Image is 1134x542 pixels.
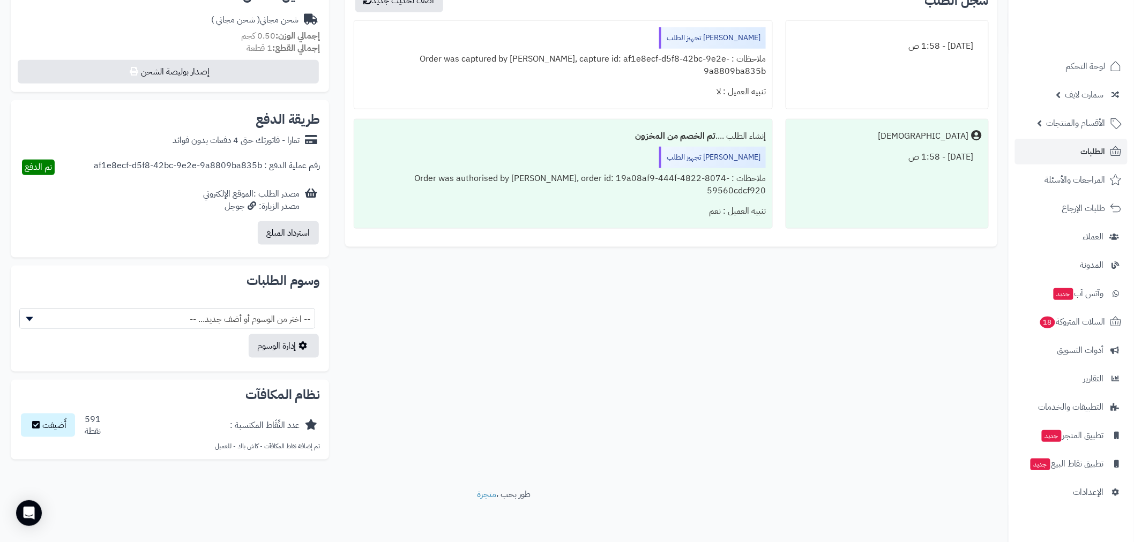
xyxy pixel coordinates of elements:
span: ( شحن مجاني ) [211,13,260,26]
small: 1 قطعة [247,42,320,55]
span: الطلبات [1081,144,1106,159]
span: لوحة التحكم [1066,59,1106,74]
strong: إجمالي القطع: [272,42,320,55]
a: السلات المتروكة18 [1015,309,1128,335]
div: [DATE] - 1:58 ص [793,147,982,168]
button: أُضيفت [21,413,75,437]
strong: إجمالي الوزن: [275,29,320,42]
span: -- اختر من الوسوم أو أضف جديد... -- [19,308,315,329]
a: المدونة [1015,252,1128,278]
img: logo-2.png [1061,29,1124,51]
span: طلبات الإرجاع [1062,201,1106,216]
div: عدد النِّقَاط المكتسبة : [230,419,300,432]
span: السلات المتروكة [1039,314,1106,329]
h2: طريقة الدفع [256,113,320,126]
span: الإعدادات [1073,485,1104,500]
span: وآتس آب [1053,286,1104,301]
div: رقم عملية الدفع : af1e8ecf-d5f8-42bc-9e2e-9a8809ba835b [94,160,320,175]
div: تنبيه العميل : لا [361,81,766,102]
span: التقارير [1084,371,1104,386]
button: إصدار بوليصة الشحن [18,60,319,84]
a: تطبيق المتجرجديد [1015,423,1128,448]
span: جديد [1031,458,1050,470]
a: الطلبات [1015,139,1128,164]
h2: نظام المكافآت [19,388,320,401]
span: العملاء [1083,229,1104,244]
div: إنشاء الطلب .... [361,126,766,147]
div: [PERSON_NAME] تجهيز الطلب [659,27,766,49]
a: تطبيق نقاط البيعجديد [1015,451,1128,477]
span: أدوات التسويق [1057,343,1104,358]
a: أدوات التسويق [1015,337,1128,363]
a: المراجعات والأسئلة [1015,167,1128,193]
a: لوحة التحكم [1015,54,1128,79]
div: نقطة [85,425,101,438]
div: [DEMOGRAPHIC_DATA] [878,130,969,142]
div: تمارا - فاتورتك حتى 4 دفعات بدون فوائد [173,134,300,147]
div: ملاحظات : Order was captured by [PERSON_NAME], capture id: af1e8ecf-d5f8-42bc-9e2e-9a8809ba835b [361,49,766,82]
div: ملاحظات : Order was authorised by [PERSON_NAME], order id: 19a08af9-444f-4822-8074-59560cdcf920 [361,168,766,201]
span: تطبيق المتجر [1041,428,1104,443]
a: العملاء [1015,224,1128,250]
div: Open Intercom Messenger [16,500,42,526]
div: 591 [85,413,101,438]
button: استرداد المبلغ [258,221,319,245]
span: -- اختر من الوسوم أو أضف جديد... -- [20,309,315,329]
span: الأقسام والمنتجات [1047,116,1106,131]
div: تنبيه العميل : نعم [361,201,766,222]
span: 18 [1040,317,1055,328]
div: [PERSON_NAME] تجهيز الطلب [659,147,766,168]
span: تم الدفع [25,161,52,174]
a: الإعدادات [1015,479,1128,505]
b: تم الخصم من المخزون [635,130,715,142]
a: إدارة الوسوم [249,334,319,358]
span: المدونة [1080,258,1104,273]
span: تطبيق نقاط البيع [1029,456,1104,471]
a: وآتس آبجديد [1015,281,1128,306]
a: التقارير [1015,366,1128,392]
small: 0.50 كجم [241,29,320,42]
span: المراجعات والأسئلة [1045,172,1106,187]
div: مصدر الطلب :الموقع الإلكتروني [203,188,300,213]
span: سمارت لايف [1065,87,1104,102]
span: التطبيقات والخدمات [1039,400,1104,415]
a: التطبيقات والخدمات [1015,394,1128,420]
div: شحن مجاني [211,14,299,26]
span: جديد [1054,288,1073,300]
div: [DATE] - 1:58 ص [793,36,982,57]
a: متجرة [478,488,497,501]
p: تم إضافة نقاط المكافآت - كاش باك - للعميل [19,442,320,451]
a: طلبات الإرجاع [1015,195,1128,221]
span: جديد [1042,430,1062,442]
h2: وسوم الطلبات [19,274,320,287]
div: مصدر الزيارة: جوجل [203,200,300,213]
